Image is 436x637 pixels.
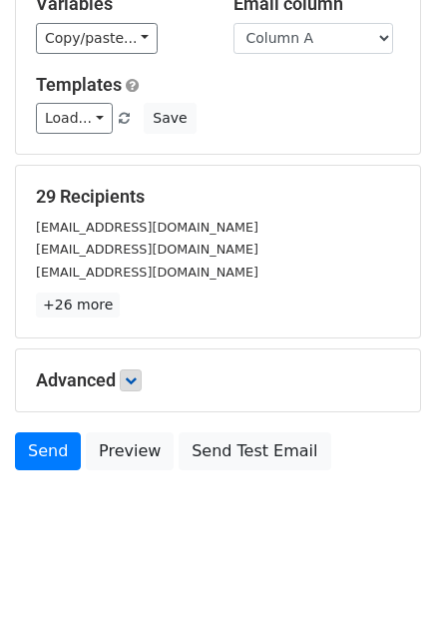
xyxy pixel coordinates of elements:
[336,541,436,637] iframe: Chat Widget
[36,220,258,235] small: [EMAIL_ADDRESS][DOMAIN_NAME]
[36,23,158,54] a: Copy/paste...
[144,103,196,134] button: Save
[36,369,400,391] h5: Advanced
[36,186,400,208] h5: 29 Recipients
[15,432,81,470] a: Send
[36,103,113,134] a: Load...
[179,432,330,470] a: Send Test Email
[36,265,258,280] small: [EMAIL_ADDRESS][DOMAIN_NAME]
[86,432,174,470] a: Preview
[36,74,122,95] a: Templates
[36,242,258,257] small: [EMAIL_ADDRESS][DOMAIN_NAME]
[336,541,436,637] div: Widget de chat
[36,293,120,318] a: +26 more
